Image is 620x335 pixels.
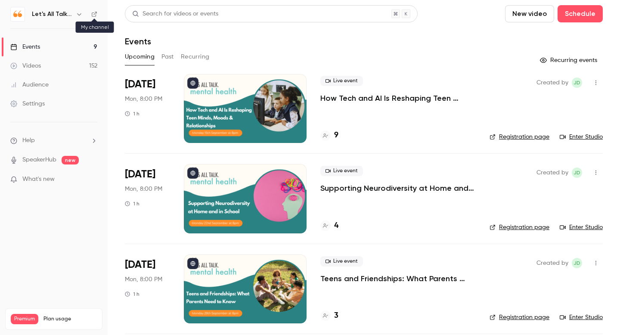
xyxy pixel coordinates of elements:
button: Schedule [558,5,603,22]
div: Audience [10,81,49,89]
button: Past [161,50,174,64]
span: Jenni Dunn [572,167,582,178]
span: [DATE] [125,167,155,181]
span: Created by [536,167,568,178]
span: Mon, 8:00 PM [125,275,162,284]
span: Created by [536,258,568,268]
span: new [62,156,79,164]
div: Sep 15 Mon, 8:00 PM (Europe/London) [125,74,170,143]
span: Created by [536,78,568,88]
span: Jenni Dunn [572,78,582,88]
div: 1 h [125,200,139,207]
div: Events [10,43,40,51]
span: Plan usage [43,316,97,323]
div: 1 h [125,291,139,298]
div: Videos [10,62,41,70]
div: Sep 29 Mon, 8:00 PM (Europe/London) [125,254,170,323]
h6: Let's All Talk Mental Health [32,10,72,19]
div: Search for videos or events [132,9,218,19]
a: Enter Studio [560,313,603,322]
span: Live event [320,256,363,267]
span: JD [573,78,580,88]
h1: Events [125,36,151,47]
button: Recurring events [536,53,603,67]
button: New video [505,5,554,22]
li: help-dropdown-opener [10,136,97,145]
div: Sep 22 Mon, 8:00 PM (Europe/London) [125,164,170,233]
span: Help [22,136,35,145]
h4: 4 [334,220,338,232]
span: Jenni Dunn [572,258,582,268]
span: What's new [22,175,55,184]
h4: 9 [334,130,338,141]
img: Let's All Talk Mental Health [11,7,25,21]
a: How Tech and AI Is Reshaping Teen Minds, Moods & Relationships [320,93,476,103]
span: Live event [320,166,363,176]
span: JD [573,167,580,178]
iframe: Noticeable Trigger [87,176,97,183]
a: 3 [320,310,338,322]
h4: 3 [334,310,338,322]
a: Registration page [490,223,549,232]
span: Live event [320,76,363,86]
span: [DATE] [125,258,155,272]
span: Mon, 8:00 PM [125,95,162,103]
span: Mon, 8:00 PM [125,185,162,193]
a: Teens and Friendships: What Parents Need to Know [320,273,476,284]
div: 1 h [125,110,139,117]
span: JD [573,258,580,268]
a: 9 [320,130,338,141]
span: Premium [11,314,38,324]
a: Enter Studio [560,133,603,141]
a: 4 [320,220,338,232]
button: Upcoming [125,50,155,64]
span: [DATE] [125,78,155,91]
a: Enter Studio [560,223,603,232]
a: Supporting Neurodiversity at Home and in School [320,183,476,193]
a: Registration page [490,133,549,141]
button: Recurring [181,50,210,64]
a: Registration page [490,313,549,322]
div: Settings [10,99,45,108]
a: SpeakerHub [22,155,56,164]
